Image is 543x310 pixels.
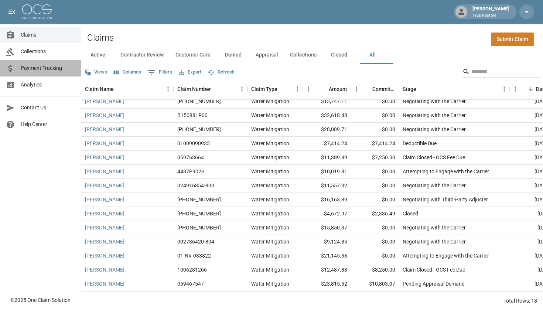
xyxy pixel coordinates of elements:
div: Water Mitigation [251,224,289,231]
div: Stage [403,79,416,99]
button: Menu [236,84,247,95]
button: Customer Care [170,46,216,64]
a: [PERSON_NAME] [85,168,124,175]
a: [PERSON_NAME] [85,266,124,273]
a: [PERSON_NAME] [85,112,124,119]
div: © 2025 One Claim Solution [10,296,71,304]
button: Menu [510,84,521,95]
div: $7,414.24 [303,137,351,151]
div: 01-NV-033822 [177,252,211,259]
div: Claim Name [85,79,114,99]
div: $10,803.07 [351,277,399,291]
div: Claim Name [81,79,174,99]
a: [PERSON_NAME] [85,154,124,161]
div: $23,815.52 [303,277,351,291]
button: Sort [416,84,427,94]
div: 300-0473221-2025 [177,98,221,105]
div: Water Mitigation [251,238,289,245]
div: Attempting to Engage with the Carrier [403,252,489,259]
button: Views [83,67,109,78]
div: Claim Closed - OCS Fee Due [403,154,465,161]
div: Water Mitigation [251,154,289,161]
div: $0.00 [351,179,399,193]
span: Claims [21,31,75,39]
div: Claim Closed - OCS Fee Due [403,266,465,273]
div: $13,747.11 [303,95,351,109]
div: $9,124.85 [303,235,351,249]
a: [PERSON_NAME] [85,210,124,217]
div: Negotiating with the Carrier [403,126,466,133]
span: Analytics [21,81,75,89]
button: Appraisal [250,46,284,64]
div: Negotiating with the Carrier [403,112,466,119]
div: $10,019.81 [303,165,351,179]
div: Negotiating with the Carrier [403,238,466,245]
span: Payment Tracking [21,64,75,72]
button: Menu [163,84,174,95]
div: Water Mitigation [251,196,289,203]
span: Collections [21,48,75,55]
div: $0.00 [351,123,399,137]
a: Submit Claim [491,33,534,46]
button: Sort [277,84,288,94]
div: $0.00 [351,235,399,249]
button: open drawer [4,4,19,19]
div: dynamic tabs [81,46,543,64]
button: Active [81,46,115,64]
div: $0.00 [351,221,399,235]
div: $0.00 [351,165,399,179]
span: Help Center [21,120,75,128]
a: [PERSON_NAME] [85,280,124,287]
div: $0.00 [351,249,399,263]
button: Show filters [146,67,174,78]
div: Search [462,66,542,79]
div: Water Mitigation [251,210,289,217]
img: ocs-logo-white-transparent.png [22,4,52,19]
div: Claim Type [251,79,277,99]
div: 300-0393223-2025 [177,224,221,231]
div: Claim Number [177,79,211,99]
div: $28,089.71 [303,123,351,137]
div: Committed Amount [351,79,399,99]
div: Water Mitigation [251,252,289,259]
span: Contact Us [21,104,75,112]
div: $7,414.24 [351,137,399,151]
div: 01-009-046034 [177,210,221,217]
button: Export [177,67,203,78]
div: $12,487.88 [303,263,351,277]
a: [PERSON_NAME] [85,140,124,147]
div: Claim Number [174,79,247,99]
p: True Restore [472,13,509,19]
button: Menu [303,84,314,95]
button: Sort [318,84,329,94]
div: Water Mitigation [251,266,289,273]
button: Sort [114,84,124,94]
div: Deductible Due [403,140,437,147]
a: [PERSON_NAME] [85,182,124,189]
div: 01-009-037862 [177,196,221,203]
button: All [356,46,389,64]
div: B150881P00 [177,112,208,119]
button: Select columns [112,67,143,78]
div: Water Mitigation [251,126,289,133]
button: Denied [216,46,250,64]
div: $21,145.33 [303,249,351,263]
div: $15,850.37 [303,221,351,235]
div: Closed [403,210,418,217]
div: Water Mitigation [251,112,289,119]
div: 1006281266 [177,266,207,273]
div: $11,557.32 [303,179,351,193]
a: [PERSON_NAME] [85,98,124,105]
div: Water Mitigation [251,168,289,175]
div: [PERSON_NAME] [469,5,512,18]
div: $0.00 [351,95,399,109]
button: Refresh [206,67,236,78]
div: 300-0457498-2025 [177,126,221,133]
button: Menu [292,84,303,95]
div: Negotiating with the Carrier [403,182,466,189]
div: Amount [303,79,351,99]
div: Amount [329,79,347,99]
button: Sort [526,84,536,94]
button: Contractor Review [115,46,170,64]
div: 01009090935 [177,140,210,147]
